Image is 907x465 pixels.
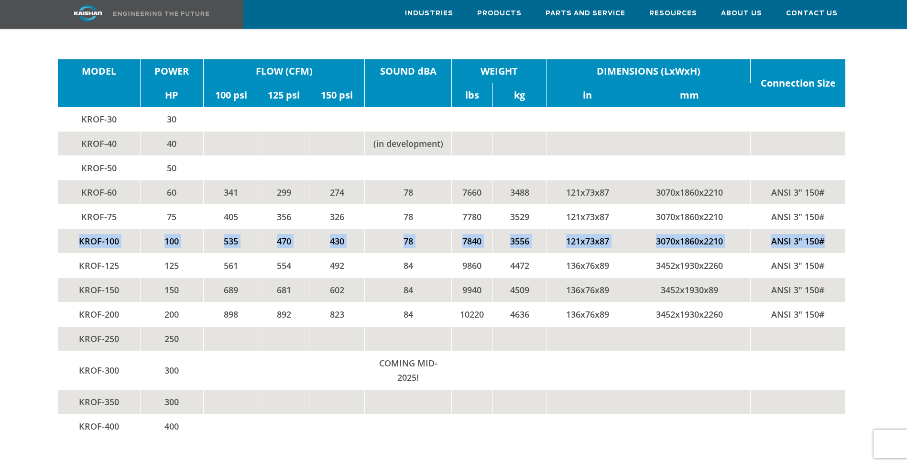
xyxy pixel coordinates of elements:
td: lbs [451,83,492,107]
td: 150 psi [309,83,365,107]
td: 84 [365,253,451,277]
td: kg [493,83,547,107]
a: About Us [721,0,762,26]
td: 10220 [451,302,492,326]
td: 274 [309,180,365,204]
td: 326 [309,204,365,229]
td: ANSI 3" 150# [750,277,845,302]
td: 300 [140,351,203,389]
td: 84 [365,302,451,326]
td: 341 [203,180,259,204]
td: 9940 [451,277,492,302]
td: 3488 [493,180,547,204]
td: 125 [140,253,203,277]
img: Engineering the future [113,11,209,16]
td: 823 [309,302,365,326]
td: 150 [140,277,203,302]
a: Industries [405,0,453,26]
td: DIMENSIONS (LxWxH) [546,59,750,83]
a: Products [477,0,522,26]
span: Parts and Service [546,8,625,19]
td: 405 [203,204,259,229]
td: 3070x1860x2210 [628,229,750,253]
td: 689 [203,277,259,302]
td: KROF-250 [58,326,141,351]
td: 492 [309,253,365,277]
td: 892 [259,302,309,326]
td: KROF-100 [58,229,141,253]
span: Resources [649,8,697,19]
td: FLOW (CFM) [203,59,365,83]
td: MODEL [58,59,141,83]
td: 299 [259,180,309,204]
td: KROF-200 [58,302,141,326]
td: 136x76x89 [546,277,628,302]
td: ANSI 3" 150# [750,204,845,229]
td: 7840 [451,229,492,253]
td: 78 [365,204,451,229]
span: About Us [721,8,762,19]
td: WEIGHT [451,59,546,83]
td: 50 [140,155,203,180]
td: 898 [203,302,259,326]
td: in [546,83,628,107]
td: 7780 [451,204,492,229]
td: 75 [140,204,203,229]
td: KROF-300 [58,351,141,389]
td: mm [628,83,750,107]
a: Resources [649,0,697,26]
td: 3070x1860x2210 [628,204,750,229]
a: Parts and Service [546,0,625,26]
td: KROF-75 [58,204,141,229]
td: COMING MID-2025! [365,351,451,389]
td: 78 [365,180,451,204]
td: 100 psi [203,83,259,107]
td: 250 [140,326,203,351]
td: 40 [140,131,203,155]
a: Contact Us [786,0,838,26]
td: 9860 [451,253,492,277]
td: ANSI 3" 150# [750,253,845,277]
td: HP [140,83,203,107]
td: ANSI 3" 150# [750,302,845,326]
td: KROF-400 [58,414,141,438]
td: 681 [259,277,309,302]
td: 78 [365,229,451,253]
td: 4636 [493,302,547,326]
td: 3452x1930x2260 [628,253,750,277]
td: 430 [309,229,365,253]
td: ANSI 3" 150# [750,180,845,204]
td: KROF-40 [58,131,141,155]
td: KROF-150 [58,277,141,302]
td: 3529 [493,204,547,229]
td: 554 [259,253,309,277]
td: ANSI 3" 150# [750,229,845,253]
span: Products [477,8,522,19]
span: Contact Us [786,8,838,19]
td: KROF-30 [58,107,141,132]
td: 3070x1860x2210 [628,180,750,204]
td: 300 [140,389,203,414]
td: 3556 [493,229,547,253]
td: 136x76x89 [546,253,628,277]
td: 356 [259,204,309,229]
td: 561 [203,253,259,277]
td: 30 [140,107,203,132]
td: 602 [309,277,365,302]
td: SOUND dBA [365,59,451,83]
td: 125 psi [259,83,309,107]
td: KROF-60 [58,180,141,204]
td: 3452x1930x2260 [628,302,750,326]
span: Industries [405,8,453,19]
td: 7660 [451,180,492,204]
td: 121x73x87 [546,229,628,253]
td: 3452x1930x89 [628,277,750,302]
td: Connection Size [750,59,845,107]
td: KROF-125 [58,253,141,277]
td: 121x73x87 [546,204,628,229]
td: 4472 [493,253,547,277]
img: kaishan logo [52,5,124,22]
td: KROF-350 [58,389,141,414]
td: 200 [140,302,203,326]
td: POWER [140,59,203,83]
